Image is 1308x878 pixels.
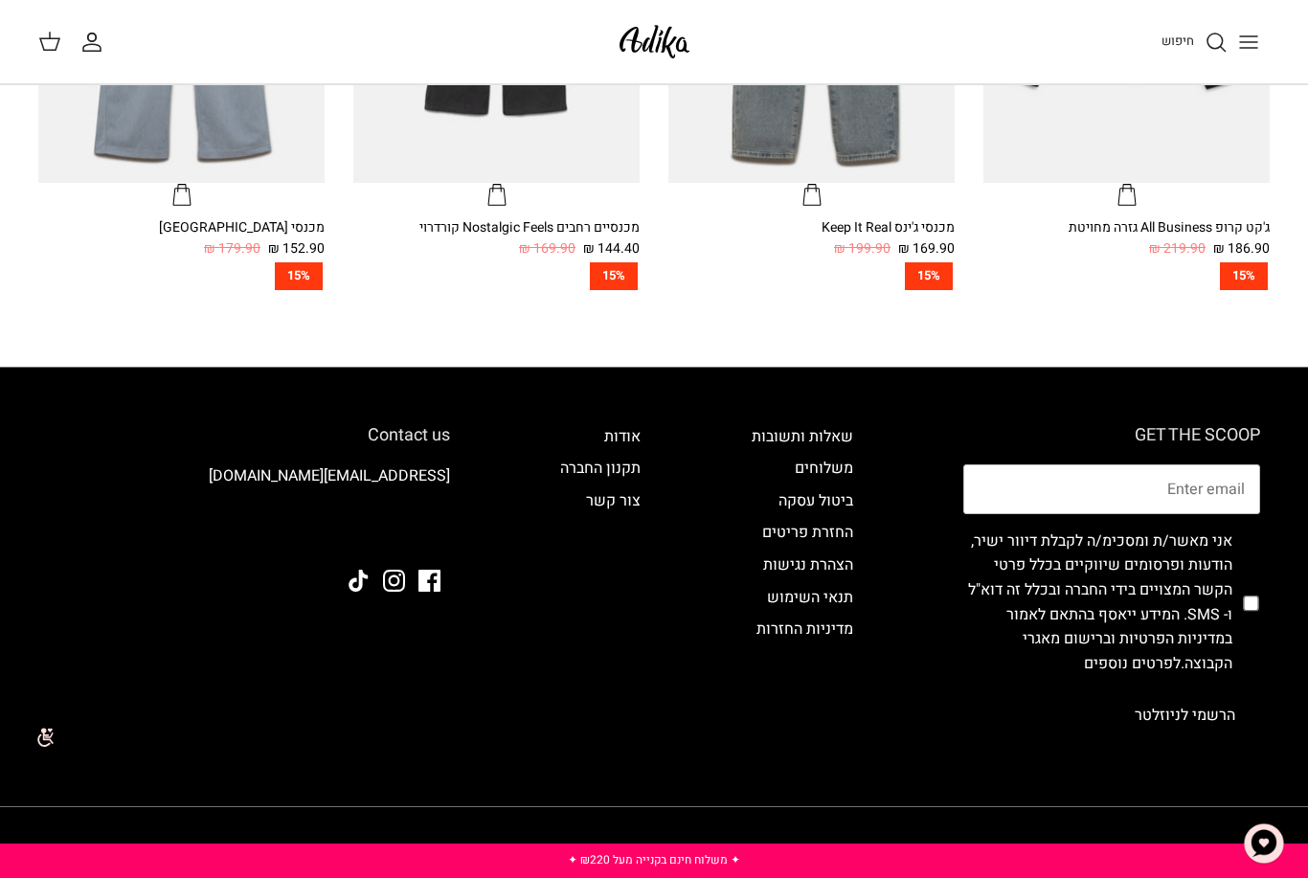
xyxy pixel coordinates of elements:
[590,262,638,290] span: 15%
[604,425,641,448] a: אודות
[204,238,260,259] span: 179.90 ₪
[560,457,641,480] a: תקנון החברה
[48,425,450,446] h6: Contact us
[668,262,955,290] a: 15%
[767,586,853,609] a: תנאי השימוש
[80,31,111,54] a: החשבון שלי
[762,521,853,544] a: החזרת פריטים
[14,710,67,763] img: accessibility_icon02.svg
[38,217,325,260] a: מכנסי [GEOGRAPHIC_DATA] 152.90 ₪ 179.90 ₪
[268,238,325,259] span: 152.90 ₪
[1161,32,1194,50] span: חיפוש
[519,238,575,259] span: 169.90 ₪
[275,262,323,290] span: 15%
[418,570,440,592] a: Facebook
[898,238,955,259] span: 169.90 ₪
[541,425,660,740] div: Secondary navigation
[1149,238,1206,259] span: 219.90 ₪
[583,238,640,259] span: 144.40 ₪
[668,217,955,260] a: מכנסי ג'ינס Keep It Real 169.90 ₪ 199.90 ₪
[209,464,450,487] a: [EMAIL_ADDRESS][DOMAIN_NAME]
[353,217,640,238] div: מכנסיים רחבים Nostalgic Feels קורדרוי
[983,217,1270,260] a: ג'קט קרופ All Business גזרה מחויטת 186.90 ₪ 219.90 ₪
[348,570,370,592] a: Tiktok
[1228,21,1270,63] button: Toggle menu
[568,851,740,868] a: ✦ משלוח חינם בקנייה מעל ₪220 ✦
[353,217,640,260] a: מכנסיים רחבים Nostalgic Feels קורדרוי 144.40 ₪ 169.90 ₪
[1220,262,1268,290] span: 15%
[38,262,325,290] a: 15%
[397,518,450,543] img: Adika IL
[383,570,405,592] a: Instagram
[905,262,953,290] span: 15%
[756,618,853,641] a: מדיניות החזרות
[733,425,872,740] div: Secondary navigation
[353,262,640,290] a: 15%
[1213,238,1270,259] span: 186.90 ₪
[752,425,853,448] a: שאלות ותשובות
[983,262,1270,290] a: 15%
[963,529,1232,677] label: אני מאשר/ת ומסכימ/ה לקבלת דיוור ישיר, הודעות ופרסומים שיווקיים בכלל פרטי הקשר המצויים בידי החברה ...
[1084,652,1181,675] a: לפרטים נוספים
[834,238,891,259] span: 199.90 ₪
[586,489,641,512] a: צור קשר
[1161,31,1228,54] a: חיפוש
[614,19,695,64] img: Adika IL
[983,217,1270,238] div: ג'קט קרופ All Business גזרה מחויטת
[38,217,325,238] div: מכנסי [GEOGRAPHIC_DATA]
[668,217,955,238] div: מכנסי ג'ינס Keep It Real
[763,553,853,576] a: הצהרת נגישות
[963,425,1260,446] h6: GET THE SCOOP
[778,489,853,512] a: ביטול עסקה
[1110,691,1260,739] button: הרשמי לניוזלטר
[795,457,853,480] a: משלוחים
[1235,815,1293,872] button: צ'אט
[963,464,1260,514] input: Email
